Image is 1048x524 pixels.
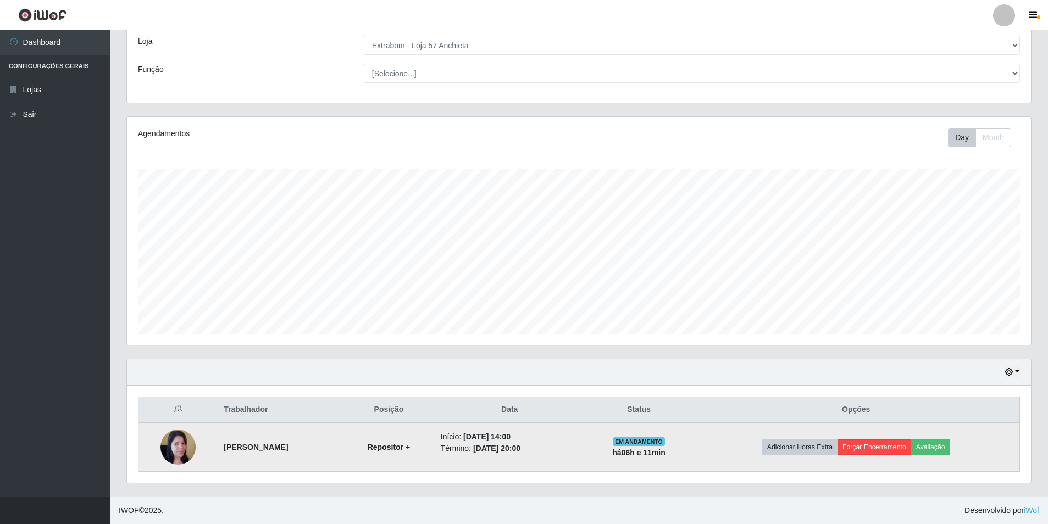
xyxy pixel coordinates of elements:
button: Day [948,128,976,147]
a: iWof [1024,506,1039,515]
img: CoreUI Logo [18,8,67,22]
th: Status [585,397,693,423]
button: Avaliação [911,439,950,455]
span: EM ANDAMENTO [613,437,665,446]
button: Adicionar Horas Extra [762,439,838,455]
label: Loja [138,36,152,47]
time: [DATE] 20:00 [473,444,520,453]
button: Month [975,128,1011,147]
img: 1756206634437.jpeg [160,423,196,470]
strong: Repositor + [368,443,410,451]
div: Toolbar with button groups [948,128,1020,147]
li: Início: [441,431,579,443]
time: [DATE] 14:00 [463,432,511,441]
button: Forçar Encerramento [838,439,911,455]
div: Agendamentos [138,128,496,140]
div: First group [948,128,1011,147]
th: Data [434,397,585,423]
li: Término: [441,443,579,454]
th: Trabalhador [217,397,343,423]
strong: há 06 h e 11 min [612,448,666,457]
strong: [PERSON_NAME] [224,443,288,451]
span: © 2025 . [119,505,164,516]
th: Opções [692,397,1019,423]
span: Desenvolvido por [964,505,1039,516]
label: Função [138,64,164,75]
span: IWOF [119,506,139,515]
th: Posição [343,397,434,423]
